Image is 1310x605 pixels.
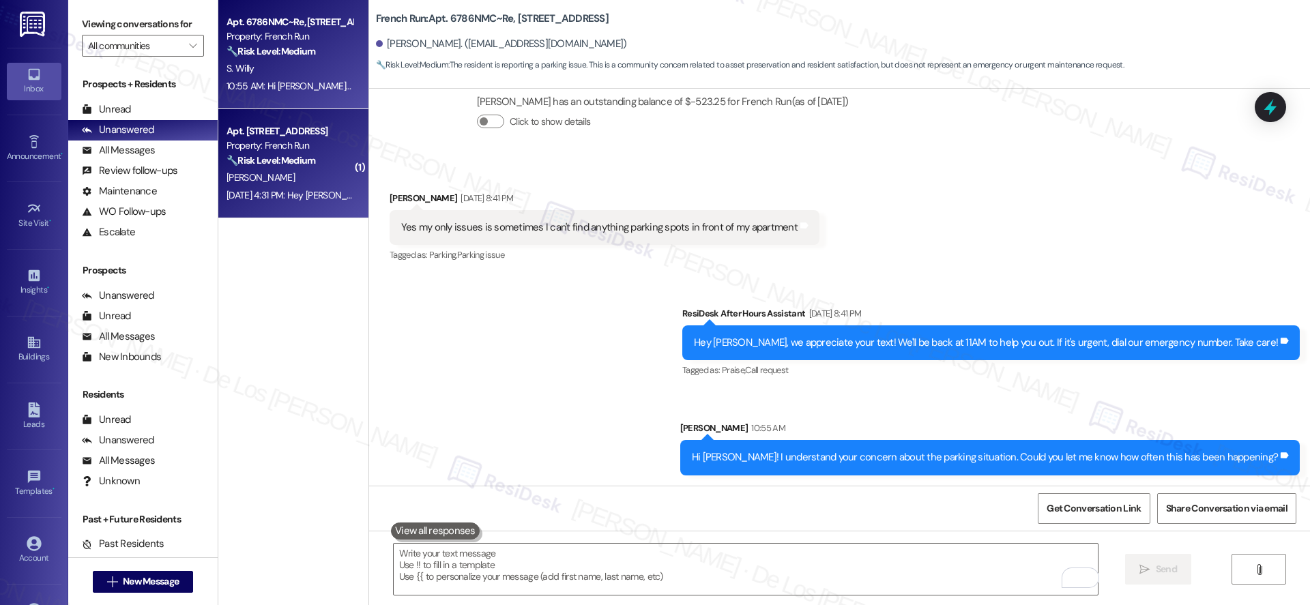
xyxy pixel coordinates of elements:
[82,474,140,488] div: Unknown
[82,289,154,303] div: Unanswered
[457,249,505,261] span: Parking issue
[429,249,457,261] span: Parking ,
[394,544,1098,595] textarea: To enrich screen reader interactions, please activate Accessibility in Grammarly extension settings
[227,45,315,57] strong: 🔧 Risk Level: Medium
[227,171,295,183] span: [PERSON_NAME]
[53,484,55,494] span: •
[1125,554,1191,585] button: Send
[1038,493,1150,524] button: Get Conversation Link
[682,306,1300,325] div: ResiDesk After Hours Assistant
[401,220,798,235] div: Yes my only issues is sometimes I can't find anything parking spots in front of my apartment
[49,216,51,226] span: •
[82,413,131,427] div: Unread
[376,59,448,70] strong: 🔧 Risk Level: Medium
[82,350,161,364] div: New Inbounds
[227,189,827,201] div: [DATE] 4:31 PM: Hey [PERSON_NAME], we appreciate your text! We'll be back at 11AM to help you out...
[82,537,164,551] div: Past Residents
[82,102,131,117] div: Unread
[376,12,609,26] b: French Run: Apt. 6786NMC~Re, [STREET_ADDRESS]
[682,360,1300,380] div: Tagged as:
[1254,564,1264,575] i: 
[93,571,194,593] button: New Message
[7,331,61,368] a: Buildings
[748,421,785,435] div: 10:55 AM
[82,225,135,239] div: Escalate
[227,154,315,166] strong: 🔧 Risk Level: Medium
[7,532,61,569] a: Account
[692,450,1278,464] div: Hi [PERSON_NAME]! I understand your concern about the parking situation. Could you let me know ho...
[7,398,61,435] a: Leads
[68,77,218,91] div: Prospects + Residents
[694,336,1278,350] div: Hey [PERSON_NAME], we appreciate your text! We'll be back at 11AM to help you out. If it's urgent...
[82,329,155,344] div: All Messages
[510,115,590,129] label: Click to show details
[227,80,804,92] div: 10:55 AM: Hi [PERSON_NAME]! I understand your concern about the parking situation. Could you let ...
[376,58,1124,72] span: : The resident is reporting a parking issue. This is a community concern related to asset preserv...
[61,149,63,159] span: •
[227,29,353,44] div: Property: French Run
[82,123,154,137] div: Unanswered
[680,421,1300,440] div: [PERSON_NAME]
[7,197,61,234] a: Site Visit •
[82,143,155,158] div: All Messages
[1047,501,1141,516] span: Get Conversation Link
[1157,493,1296,524] button: Share Conversation via email
[745,364,788,376] span: Call request
[1156,562,1177,576] span: Send
[227,138,353,153] div: Property: French Run
[82,164,177,178] div: Review follow-ups
[477,95,848,109] div: [PERSON_NAME] has an outstanding balance of $-523.25 for French Run (as of [DATE])
[7,264,61,301] a: Insights •
[376,37,627,51] div: [PERSON_NAME]. ([EMAIL_ADDRESS][DOMAIN_NAME])
[189,40,196,51] i: 
[390,245,819,265] div: Tagged as:
[68,387,218,402] div: Residents
[7,465,61,502] a: Templates •
[82,184,157,198] div: Maintenance
[68,512,218,527] div: Past + Future Residents
[1166,501,1287,516] span: Share Conversation via email
[82,205,166,219] div: WO Follow-ups
[457,191,513,205] div: [DATE] 8:41 PM
[7,63,61,100] a: Inbox
[82,454,155,468] div: All Messages
[88,35,182,57] input: All communities
[123,574,179,589] span: New Message
[20,12,48,37] img: ResiDesk Logo
[227,62,254,74] span: S. Willy
[107,576,117,587] i: 
[227,15,353,29] div: Apt. 6786NMC~Re, [STREET_ADDRESS]
[1139,564,1150,575] i: 
[806,306,862,321] div: [DATE] 8:41 PM
[82,309,131,323] div: Unread
[227,124,353,138] div: Apt. [STREET_ADDRESS]
[82,14,204,35] label: Viewing conversations for
[47,283,49,293] span: •
[82,433,154,447] div: Unanswered
[68,263,218,278] div: Prospects
[722,364,745,376] span: Praise ,
[390,191,819,210] div: [PERSON_NAME]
